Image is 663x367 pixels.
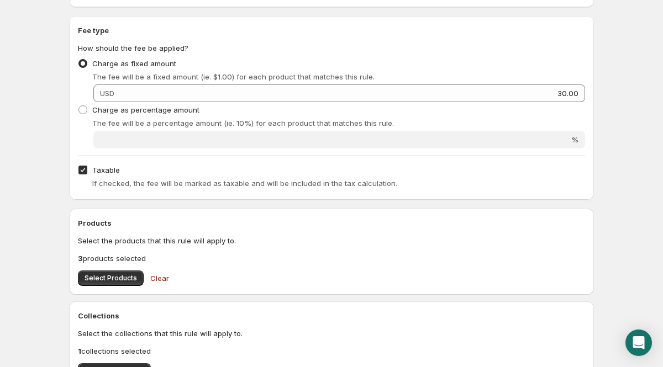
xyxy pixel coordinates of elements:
[92,118,585,129] p: The fee will be a percentage amount (ie. 10%) for each product that matches this rule.
[150,273,169,284] span: Clear
[78,347,81,355] b: 1
[92,166,120,174] span: Taxable
[78,235,585,246] p: Select the products that this rule will apply to.
[92,105,199,114] span: Charge as percentage amount
[144,267,176,289] button: Clear
[92,72,375,81] span: The fee will be a fixed amount (ie. $1.00) for each product that matches this rule.
[92,59,176,68] span: Charge as fixed amount
[78,217,585,228] h2: Products
[78,328,585,339] p: Select the collections that this rule will apply to.
[78,310,585,321] h2: Collections
[78,44,188,52] span: How should the fee be applied?
[571,135,578,144] span: %
[78,270,144,286] button: Select Products
[78,254,83,263] b: 3
[78,25,585,36] h2: Fee type
[78,345,585,357] p: collections selected
[100,89,114,98] span: USD
[92,179,397,188] span: If checked, the fee will be marked as taxable and will be included in the tax calculation.
[625,329,652,356] div: Open Intercom Messenger
[85,274,137,283] span: Select Products
[78,253,585,264] p: products selected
